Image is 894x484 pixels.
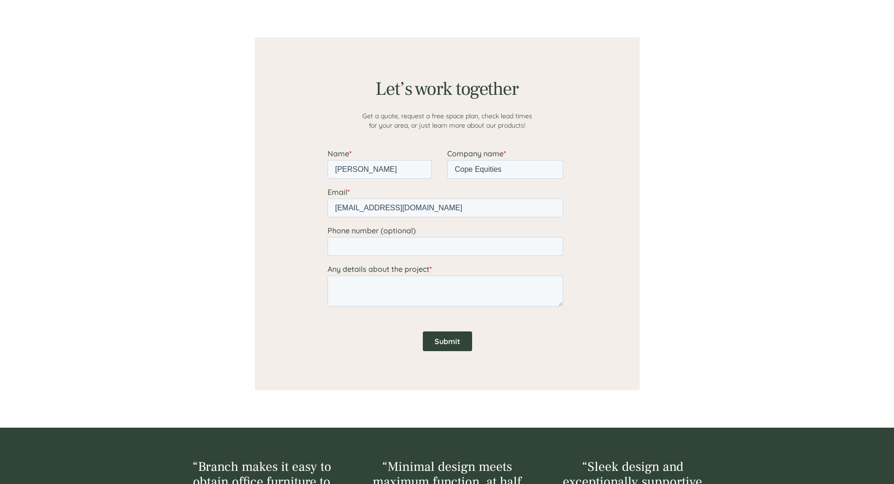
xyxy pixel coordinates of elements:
[362,112,532,130] span: Get a quote, request a free space plan, check lead times for your area, or just learn more about ...
[375,77,518,101] span: Let’s work together
[328,149,567,359] iframe: Form 0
